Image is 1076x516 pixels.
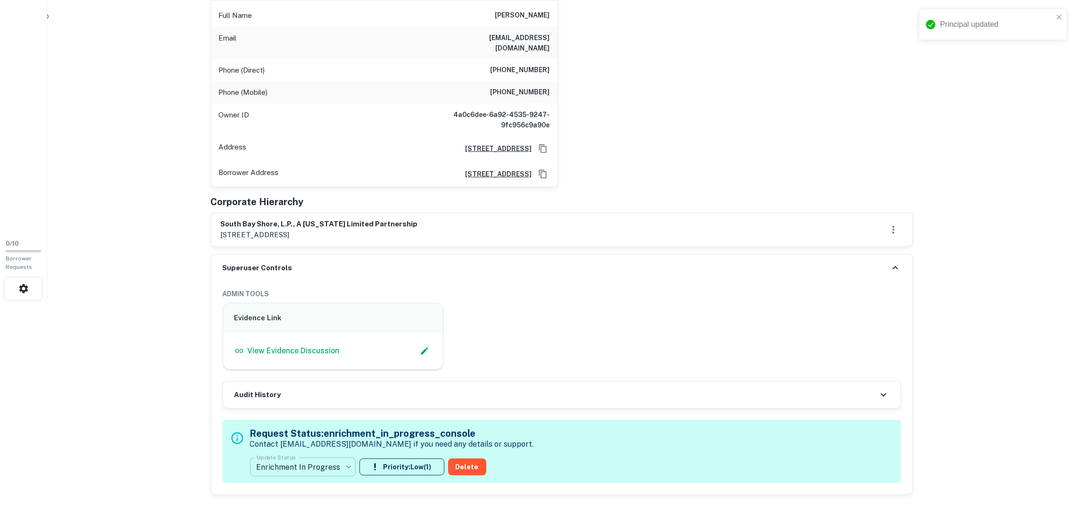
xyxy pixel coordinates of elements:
p: Address [219,141,247,156]
label: Update Status [257,453,296,461]
h5: Corporate Hierarchy [211,195,304,209]
h6: ADMIN TOOLS [223,289,901,299]
button: Copy Address [536,141,550,156]
button: Copy Address [536,167,550,181]
p: Contact [EMAIL_ADDRESS][DOMAIN_NAME] if you need any details or support. [250,439,534,450]
h6: Evidence Link [234,313,432,324]
span: Borrower Requests [6,255,32,270]
h6: [PERSON_NAME] [495,10,550,21]
button: Edit Slack Link [417,344,432,358]
p: Phone (Direct) [219,65,265,76]
h5: Request Status: enrichment_in_progress_console [250,426,534,441]
a: View Evidence Discussion [234,345,340,357]
div: Enrichment In Progress [250,454,356,480]
button: Priority:Low(1) [359,458,444,475]
p: Full Name [219,10,252,21]
p: Owner ID [219,109,250,130]
div: Principal updated [940,19,1053,30]
button: Delete [448,458,486,475]
h6: [EMAIL_ADDRESS][DOMAIN_NAME] [437,33,550,53]
span: 0 / 10 [6,240,19,247]
h6: Superuser Controls [223,263,292,274]
h6: [PHONE_NUMBER] [491,87,550,98]
a: [STREET_ADDRESS] [458,169,532,179]
iframe: Chat Widget [1029,441,1076,486]
p: View Evidence Discussion [248,345,340,357]
p: [STREET_ADDRESS] [221,229,418,241]
h6: [PHONE_NUMBER] [491,65,550,76]
p: Phone (Mobile) [219,87,268,98]
button: close [1056,13,1063,22]
h6: south bay shore, l.p., a [US_STATE] limited partnership [221,219,418,230]
h6: Audit History [234,390,281,400]
a: [STREET_ADDRESS] [458,143,532,154]
h6: 4a0c6dee-6a92-4535-9247-9fc956c9a90e [437,109,550,130]
p: Borrower Address [219,167,279,181]
p: Email [219,33,237,53]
